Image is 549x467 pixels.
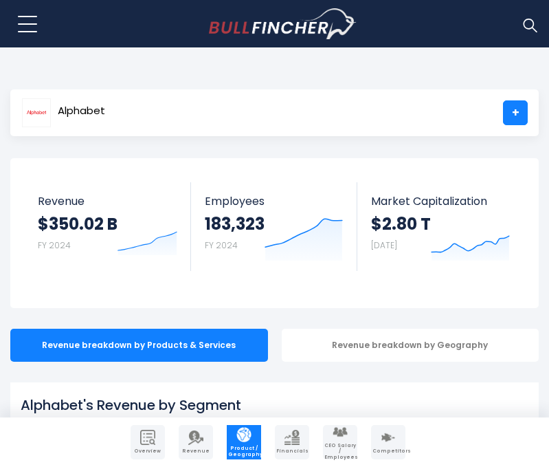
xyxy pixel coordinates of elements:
[22,98,51,127] img: GOOGL logo
[371,195,510,208] span: Market Capitalization
[209,8,357,40] a: Go to homepage
[10,329,268,362] div: Revenue breakdown by Products & Services
[503,100,528,125] a: +
[276,448,308,454] span: Financials
[191,182,357,271] a: Employees 183,323 FY 2024
[38,195,177,208] span: Revenue
[38,213,117,235] strong: $350.02 B
[21,395,528,415] h1: Alphabet's Revenue by Segment
[282,329,539,362] div: Revenue breakdown by Geography
[228,446,260,457] span: Product / Geography
[209,8,357,40] img: bullfincher logo
[180,448,212,454] span: Revenue
[227,425,261,459] a: Company Product/Geography
[24,182,191,271] a: Revenue $350.02 B FY 2024
[371,213,431,235] strong: $2.80 T
[205,195,343,208] span: Employees
[371,239,397,251] small: [DATE]
[357,182,524,271] a: Market Capitalization $2.80 T [DATE]
[131,425,165,459] a: Company Overview
[132,448,164,454] span: Overview
[205,213,265,235] strong: 183,323
[179,425,213,459] a: Company Revenue
[275,425,309,459] a: Company Financials
[205,239,238,251] small: FY 2024
[38,239,71,251] small: FY 2024
[21,100,106,125] a: Alphabet
[58,105,105,117] span: Alphabet
[371,425,405,459] a: Company Competitors
[323,425,357,459] a: Company Employees
[324,443,356,460] span: CEO Salary / Employees
[372,448,404,454] span: Competitors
